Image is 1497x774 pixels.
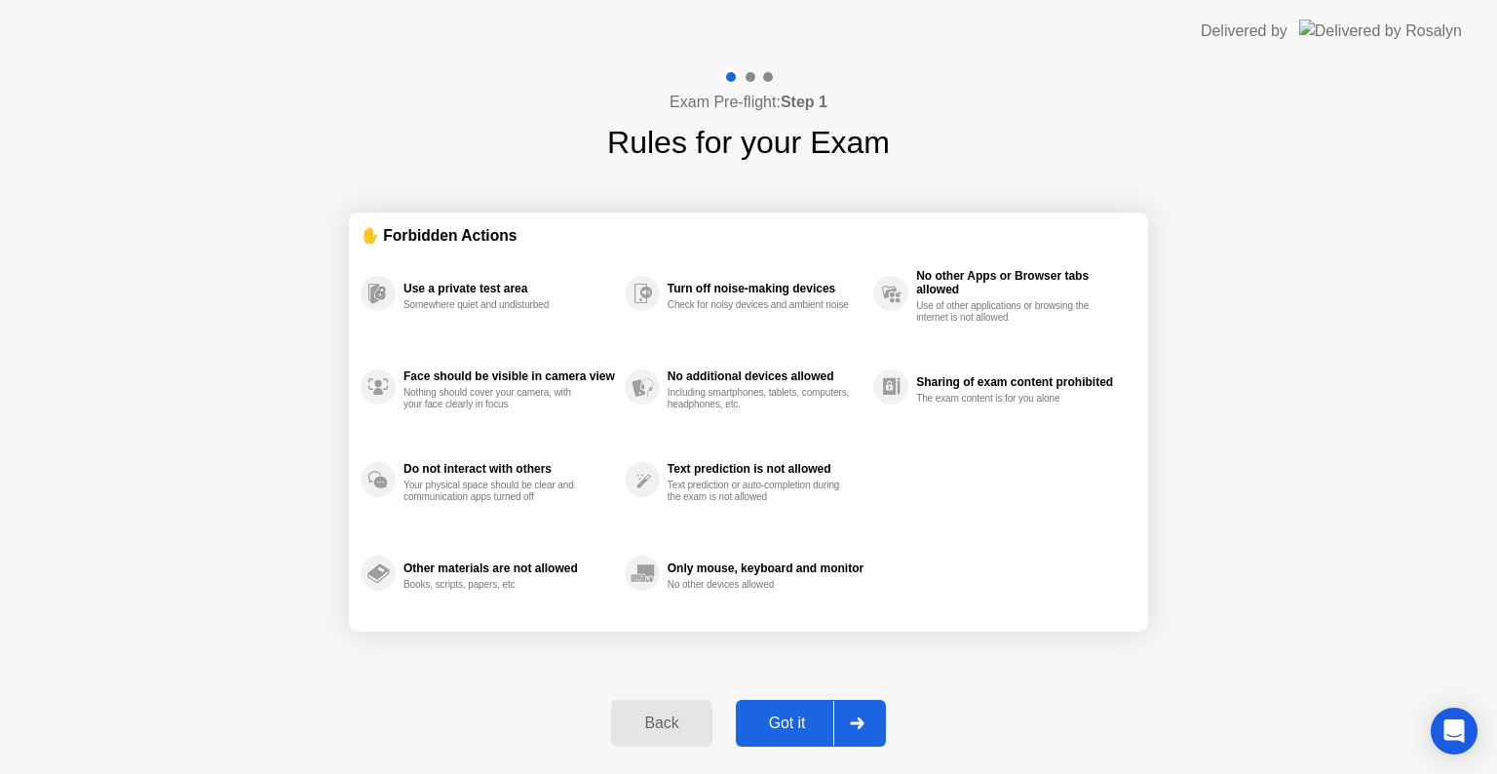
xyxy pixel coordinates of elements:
[403,369,615,383] div: Face should be visible in camera view
[403,480,588,503] div: Your physical space should be clear and communication apps turned off
[668,561,864,575] div: Only mouse, keyboard and monitor
[668,462,864,476] div: Text prediction is not allowed
[668,579,852,591] div: No other devices allowed
[668,480,852,503] div: Text prediction or auto-completion during the exam is not allowed
[916,269,1127,296] div: No other Apps or Browser tabs allowed
[668,282,864,295] div: Turn off noise-making devices
[403,462,615,476] div: Do not interact with others
[611,700,711,747] button: Back
[736,700,886,747] button: Got it
[1299,19,1462,42] img: Delivered by Rosalyn
[668,387,852,410] div: Including smartphones, tablets, computers, headphones, etc.
[1201,19,1287,43] div: Delivered by
[1431,708,1478,755] div: Open Intercom Messenger
[403,579,588,591] div: Books, scripts, papers, etc
[403,387,588,410] div: Nothing should cover your camera, with your face clearly in focus
[403,561,615,575] div: Other materials are not allowed
[607,119,890,166] h1: Rules for your Exam
[781,94,827,110] b: Step 1
[916,393,1100,405] div: The exam content is for you alone
[916,300,1100,324] div: Use of other applications or browsing the internet is not allowed
[403,282,615,295] div: Use a private test area
[617,715,706,732] div: Back
[361,224,1136,247] div: ✋ Forbidden Actions
[670,91,827,114] h4: Exam Pre-flight:
[742,715,833,732] div: Got it
[668,299,852,311] div: Check for noisy devices and ambient noise
[403,299,588,311] div: Somewhere quiet and undisturbed
[916,375,1127,389] div: Sharing of exam content prohibited
[668,369,864,383] div: No additional devices allowed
